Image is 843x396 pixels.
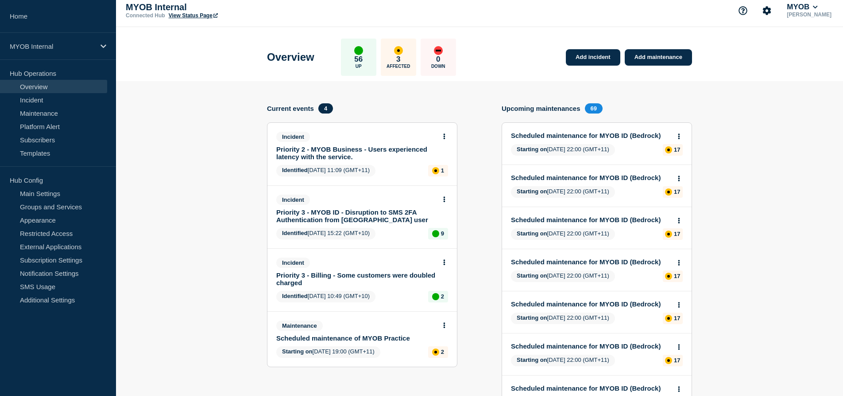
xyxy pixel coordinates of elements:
[276,208,436,223] a: Priority 3 - MYOB ID - Disruption to SMS 2FA Authentication from [GEOGRAPHIC_DATA] user
[665,146,672,153] div: affected
[674,273,680,279] p: 17
[665,231,672,238] div: affected
[432,167,439,174] div: affected
[276,165,375,176] span: [DATE] 11:09 (GMT+11)
[511,132,671,139] a: Scheduled maintenance for MYOB ID (Bedrock)
[517,188,547,195] span: Starting on
[785,3,820,12] button: MYOB
[276,291,375,302] span: [DATE] 10:49 (GMT+10)
[282,230,308,236] span: Identified
[432,293,439,300] div: up
[511,300,671,308] a: Scheduled maintenance for MYOB ID (Bedrock)
[434,46,443,55] div: down
[511,186,615,198] span: [DATE] 22:00 (GMT+11)
[674,146,680,153] p: 17
[10,43,95,50] p: MYOB Internal
[432,230,439,237] div: up
[432,349,439,356] div: affected
[758,1,776,20] button: Account settings
[276,271,436,286] a: Priority 3 - Billing - Some customers were doubled charged
[517,146,547,153] span: Starting on
[665,315,672,322] div: affected
[502,105,580,112] h4: Upcoming maintenances
[674,357,680,364] p: 17
[511,384,671,392] a: Scheduled maintenance for MYOB ID (Bedrock)
[126,12,165,19] p: Connected Hub
[282,348,313,355] span: Starting on
[511,144,615,156] span: [DATE] 22:00 (GMT+11)
[282,167,308,173] span: Identified
[441,293,444,300] p: 2
[276,346,380,358] span: [DATE] 19:00 (GMT+11)
[585,103,603,114] span: 69
[276,195,310,205] span: Incident
[734,1,752,20] button: Support
[431,64,445,69] p: Down
[276,334,436,342] a: Scheduled maintenance of MYOB Practice
[318,103,333,114] span: 4
[517,272,547,279] span: Starting on
[566,49,620,66] a: Add incident
[625,49,692,66] a: Add maintenance
[267,105,314,112] h4: Current events
[511,228,615,240] span: [DATE] 22:00 (GMT+11)
[517,357,547,363] span: Starting on
[511,355,615,366] span: [DATE] 22:00 (GMT+11)
[785,12,833,18] p: [PERSON_NAME]
[517,314,547,321] span: Starting on
[169,12,218,19] a: View Status Page
[356,64,362,69] p: Up
[441,167,444,174] p: 1
[511,258,671,266] a: Scheduled maintenance for MYOB ID (Bedrock)
[354,46,363,55] div: up
[665,357,672,364] div: affected
[674,188,680,195] p: 17
[436,55,440,64] p: 0
[276,258,310,268] span: Incident
[441,349,444,355] p: 2
[126,2,303,12] p: MYOB Internal
[394,46,403,55] div: affected
[674,315,680,322] p: 17
[665,273,672,280] div: affected
[674,231,680,237] p: 17
[665,188,672,196] div: affected
[276,228,375,239] span: [DATE] 15:22 (GMT+10)
[387,64,410,69] p: Affected
[276,132,310,142] span: Incident
[276,145,436,161] a: Priority 2 - MYOB Business - Users experienced latency with the service.
[354,55,363,64] p: 56
[511,271,615,282] span: [DATE] 22:00 (GMT+11)
[276,321,323,331] span: Maintenance
[267,51,314,63] h1: Overview
[511,174,671,181] a: Scheduled maintenance for MYOB ID (Bedrock)
[511,342,671,350] a: Scheduled maintenance for MYOB ID (Bedrock)
[511,313,615,324] span: [DATE] 22:00 (GMT+11)
[282,293,308,299] span: Identified
[517,230,547,237] span: Starting on
[396,55,400,64] p: 3
[441,230,444,237] p: 9
[511,216,671,223] a: Scheduled maintenance for MYOB ID (Bedrock)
